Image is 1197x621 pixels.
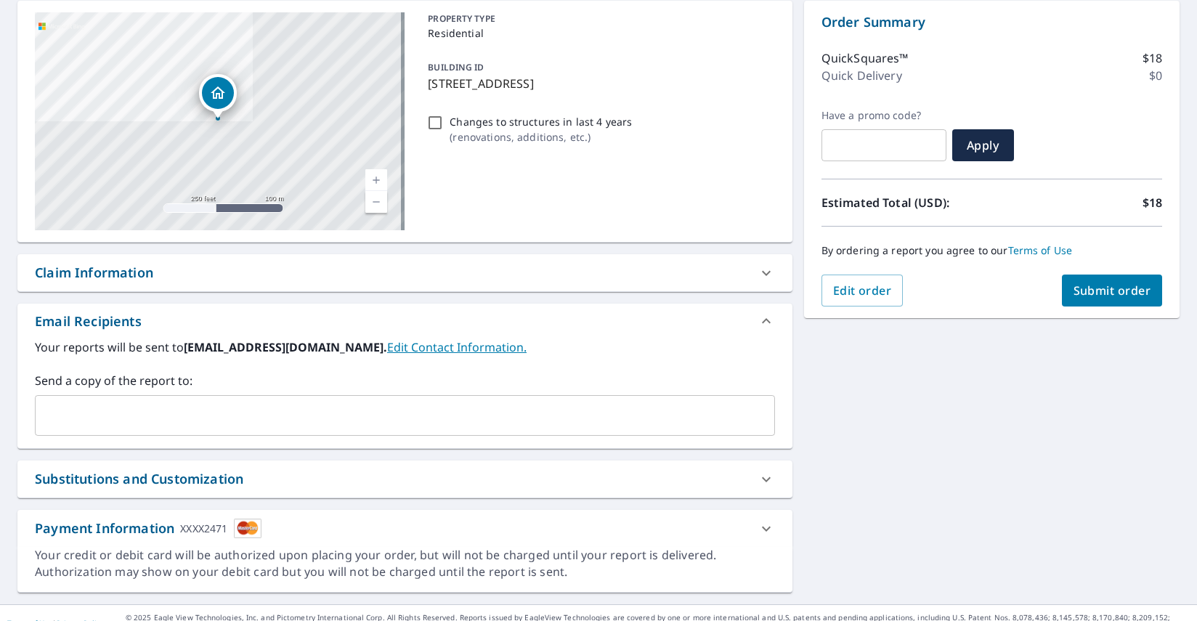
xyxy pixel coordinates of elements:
[180,519,227,538] div: XXXX2471
[1008,243,1073,257] a: Terms of Use
[1143,49,1162,67] p: $18
[1143,194,1162,211] p: $18
[35,372,775,389] label: Send a copy of the report to:
[199,74,237,119] div: Dropped pin, building 1, Residential property, 25606 SW 125th Pl Homestead, FL 33032
[365,169,387,191] a: Current Level 17, Zoom In
[428,25,768,41] p: Residential
[952,129,1014,161] button: Apply
[428,75,768,92] p: [STREET_ADDRESS]
[821,49,909,67] p: QuickSquares™
[234,519,261,538] img: cardImage
[450,129,632,145] p: ( renovations, additions, etc. )
[35,312,142,331] div: Email Recipients
[821,109,946,122] label: Have a promo code?
[35,547,775,580] div: Your credit or debit card will be authorized upon placing your order, but will not be charged unt...
[428,12,768,25] p: PROPERTY TYPE
[35,519,261,538] div: Payment Information
[428,61,484,73] p: BUILDING ID
[17,510,792,547] div: Payment InformationXXXX2471cardImage
[35,469,243,489] div: Substitutions and Customization
[1074,283,1151,299] span: Submit order
[365,191,387,213] a: Current Level 17, Zoom Out
[821,244,1162,257] p: By ordering a report you agree to our
[821,275,904,307] button: Edit order
[184,339,387,355] b: [EMAIL_ADDRESS][DOMAIN_NAME].
[964,137,1002,153] span: Apply
[1149,67,1162,84] p: $0
[35,263,153,283] div: Claim Information
[821,67,902,84] p: Quick Delivery
[821,194,992,211] p: Estimated Total (USD):
[387,339,527,355] a: EditContactInfo
[1062,275,1163,307] button: Submit order
[17,304,792,338] div: Email Recipients
[17,254,792,291] div: Claim Information
[450,114,632,129] p: Changes to structures in last 4 years
[821,12,1162,32] p: Order Summary
[17,460,792,498] div: Substitutions and Customization
[833,283,892,299] span: Edit order
[35,338,775,356] label: Your reports will be sent to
